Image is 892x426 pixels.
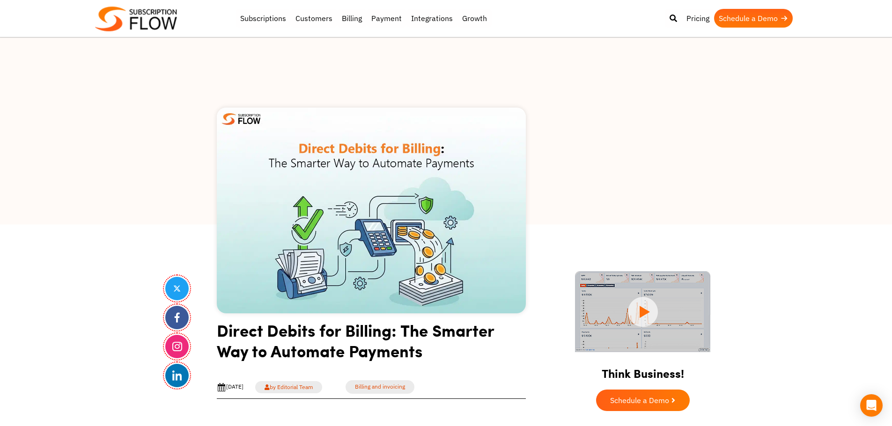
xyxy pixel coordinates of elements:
[559,355,727,385] h2: Think Business!
[610,397,669,404] span: Schedule a Demo
[236,9,291,28] a: Subscriptions
[575,271,710,352] img: intro video
[291,9,337,28] a: Customers
[596,390,690,411] a: Schedule a Demo
[217,108,526,313] img: Direct Debits for Billing
[406,9,457,28] a: Integrations
[457,9,492,28] a: Growth
[217,383,243,392] div: [DATE]
[682,9,714,28] a: Pricing
[367,9,406,28] a: Payment
[95,7,177,31] img: Subscriptionflow
[860,394,883,417] div: Open Intercom Messenger
[217,320,526,368] h1: Direct Debits for Billing: The Smarter Way to Automate Payments
[255,381,322,393] a: by Editorial Team
[714,9,793,28] a: Schedule a Demo
[337,9,367,28] a: Billing
[346,380,414,394] a: Billing and invoicing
